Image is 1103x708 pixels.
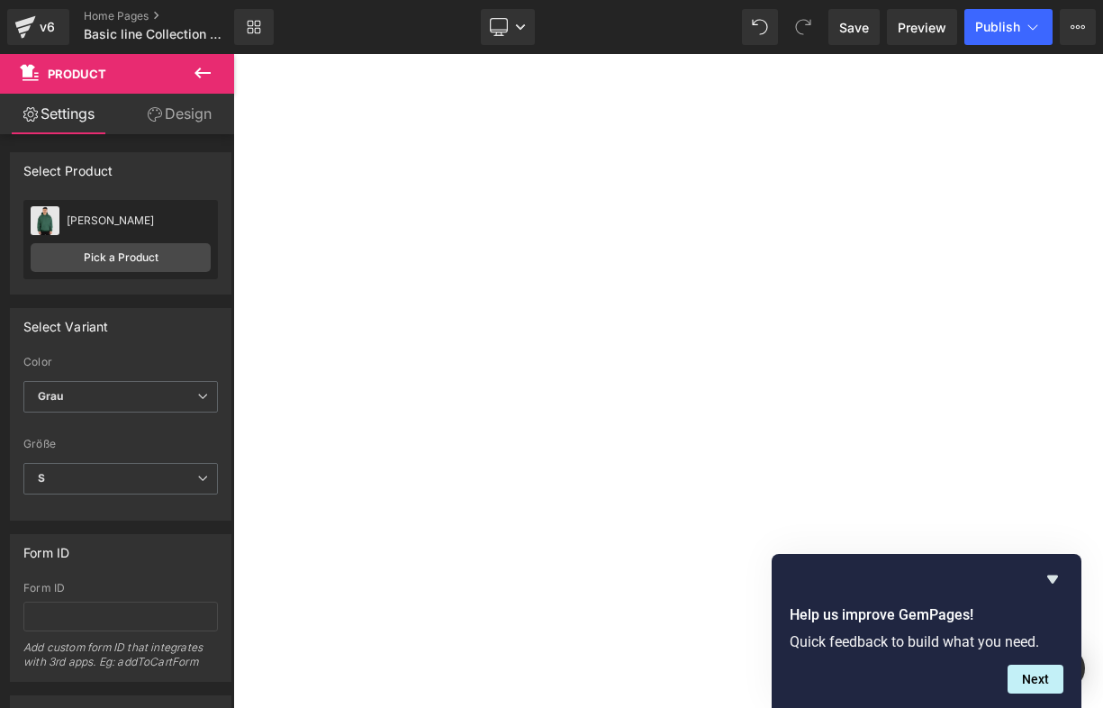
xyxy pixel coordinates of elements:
a: Home Pages [84,9,264,23]
h2: Help us improve GemPages! [790,604,1063,626]
p: Quick feedback to build what you need. [790,633,1063,650]
a: v6 [7,9,69,45]
div: Form ID [23,582,218,595]
b: Grau [38,389,64,403]
button: Redo [785,9,821,45]
span: Preview [898,18,946,37]
span: Publish [975,20,1020,34]
div: v6 [36,15,59,39]
label: Color [23,356,218,374]
div: Add custom form ID that integrates with 3rd apps. Eg: addToCartForm [23,640,218,681]
div: Select Product [23,153,113,178]
span: Save [839,18,869,37]
a: Design [121,94,238,134]
div: Select Variant [23,309,109,334]
button: More [1060,9,1096,45]
button: Next question [1008,665,1063,694]
span: Basic line Collection Update [84,27,230,41]
div: Form ID [23,535,69,560]
img: pImage [31,206,59,235]
span: Product [48,67,106,81]
a: Preview [887,9,957,45]
a: New Library [234,9,274,45]
a: Pick a Product [31,243,211,272]
div: Help us improve GemPages! [790,568,1063,694]
div: [PERSON_NAME] [67,214,211,227]
button: Publish [964,9,1053,45]
label: Größe [23,438,218,456]
button: Hide survey [1042,568,1063,590]
b: S [38,471,45,485]
button: Undo [742,9,778,45]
